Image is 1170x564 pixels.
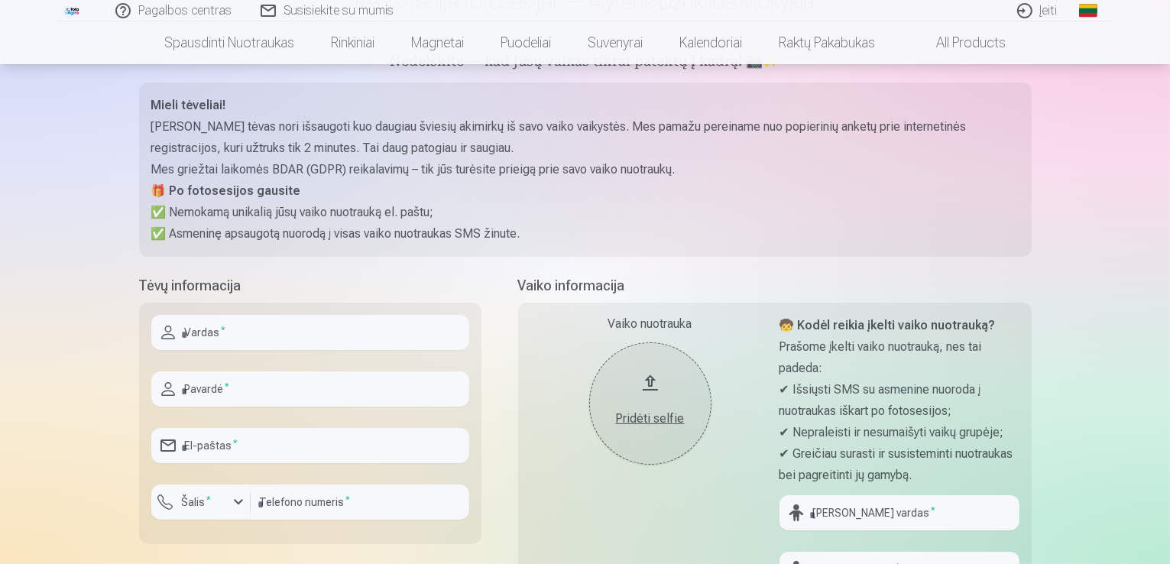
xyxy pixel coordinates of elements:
a: Puodeliai [482,21,569,64]
strong: 🎁 Po fotosesijos gausite [151,183,301,198]
img: /fa2 [64,6,81,15]
p: Prašome įkelti vaiko nuotrauką, nes tai padeda: [779,336,1019,379]
strong: Mieli tėveliai! [151,98,226,112]
label: Šalis [176,494,218,510]
button: Šalis* [151,485,251,520]
h5: Tėvų informacija [139,275,481,297]
a: Raktų pakabukas [760,21,893,64]
button: Pridėti selfie [589,342,711,465]
p: ✔ Greičiau surasti ir susisteminti nuotraukas bei pagreitinti jų gamybą. [779,443,1019,486]
a: Kalendoriai [661,21,760,64]
a: Suvenyrai [569,21,661,64]
strong: 🧒 Kodėl reikia įkelti vaiko nuotrauką? [779,318,996,332]
a: Rinkiniai [313,21,393,64]
div: Pridėti selfie [604,410,696,428]
a: All products [893,21,1024,64]
p: ✅ Nemokamą unikalią jūsų vaiko nuotrauką el. paštu; [151,202,1019,223]
p: [PERSON_NAME] tėvas nori išsaugoti kuo daugiau šviesių akimirkų iš savo vaiko vaikystės. Mes pama... [151,116,1019,159]
p: ✔ Išsiųsti SMS su asmenine nuoroda į nuotraukas iškart po fotosesijos; [779,379,1019,422]
a: Magnetai [393,21,482,64]
div: Vaiko nuotrauka [530,315,770,333]
p: ✅ Asmeninę apsaugotą nuorodą į visas vaiko nuotraukas SMS žinute. [151,223,1019,245]
p: ✔ Nepraleisti ir nesumaišyti vaikų grupėje; [779,422,1019,443]
h5: Vaiko informacija [518,275,1032,297]
a: Spausdinti nuotraukas [146,21,313,64]
p: Mes griežtai laikomės BDAR (GDPR) reikalavimų – tik jūs turėsite prieigą prie savo vaiko nuotraukų. [151,159,1019,180]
